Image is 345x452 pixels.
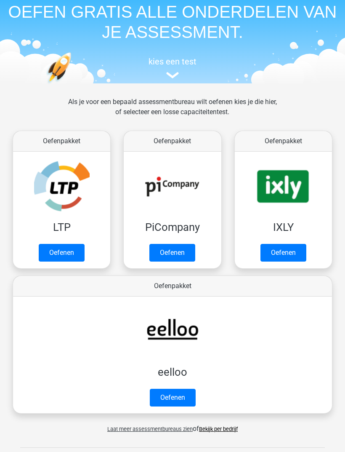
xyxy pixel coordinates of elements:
[6,2,339,42] h1: OEFEN GRATIS ALLE ONDERDELEN VAN JE ASSESSMENT.
[150,389,196,407] a: Oefenen
[260,244,306,262] a: Oefenen
[6,56,339,67] h5: kies een test
[62,97,284,127] div: Als je voor een bepaald assessmentbureau wilt oefenen kies je die hier, of selecteer een losse ca...
[39,244,85,262] a: Oefenen
[166,72,179,78] img: assessment
[6,417,339,434] div: of
[107,426,193,432] span: Laat meer assessmentbureaus zien
[46,52,99,118] img: oefenen
[149,244,195,262] a: Oefenen
[199,426,238,432] a: Bekijk per bedrijf
[6,56,339,79] a: kies een test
